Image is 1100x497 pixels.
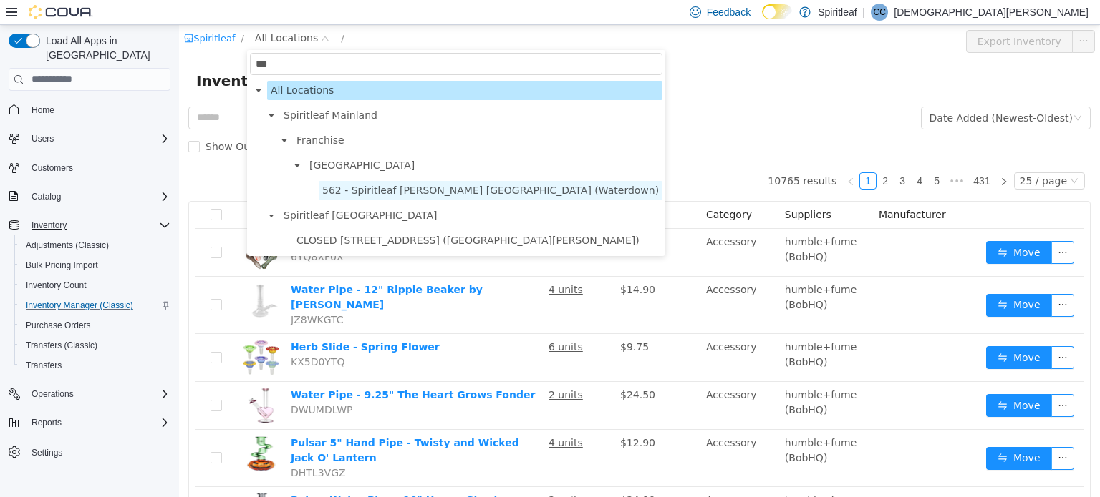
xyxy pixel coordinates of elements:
[76,62,83,69] i: icon: caret-down
[71,28,483,50] input: filter select
[20,257,104,274] a: Bulk Pricing Import
[872,216,895,239] button: icon: ellipsis
[17,44,180,67] span: Inventory Manager
[790,148,815,164] a: 431
[698,148,714,164] a: 2
[3,157,176,178] button: Customers
[26,280,87,291] span: Inventory Count
[92,59,155,71] span: All Locations
[64,363,100,398] img: Water Pipe - 9.25" The Heart Grows Fonder hero shot
[32,104,54,116] span: Home
[101,181,483,200] span: Spiritleaf Newfoundland
[606,259,678,285] span: humble+fume (BobHQ)
[789,147,816,164] li: 431
[162,8,165,19] span: /
[807,321,873,344] button: icon: swapMove
[20,297,170,314] span: Inventory Manager (Classic)
[891,152,899,162] i: icon: down
[732,147,749,164] li: 4
[76,5,139,21] span: All Locations
[20,317,97,334] a: Purchase Orders
[32,220,67,231] span: Inventory
[20,237,170,254] span: Adjustments (Classic)
[589,147,657,164] li: 10765 results
[707,5,751,19] span: Feedback
[872,321,895,344] button: icon: ellipsis
[20,257,170,274] span: Bulk Pricing Import
[32,191,61,202] span: Catalog
[88,56,483,75] span: All Locations
[26,159,79,177] a: Customers
[441,259,476,270] span: $14.90
[766,147,789,164] li: Next 5 Pages
[26,385,79,403] button: Operations
[112,442,167,453] span: DHTL3VGZ
[894,4,1089,21] p: [DEMOGRAPHIC_DATA][PERSON_NAME]
[370,412,404,423] u: 4 units
[117,109,165,121] span: Franchise
[112,412,340,438] a: Pulsar 5" Hand Pipe - Twisty and Wicked Jack O' Lantern
[26,444,68,461] a: Settings
[26,414,170,431] span: Reports
[521,252,600,309] td: Accessory
[26,320,91,331] span: Purchase Orders
[117,210,460,221] span: CLOSED [STREET_ADDRESS] ([GEOGRAPHIC_DATA][PERSON_NAME])
[681,148,697,164] a: 1
[606,412,678,438] span: humble+fume (BobHQ)
[606,184,652,195] span: Suppliers
[26,217,170,234] span: Inventory
[26,102,60,119] a: Home
[112,364,356,375] a: Water Pipe - 9.25" The Heart Grows Fonder
[64,315,100,350] img: Herb Slide - Spring Flower hero shot
[698,147,715,164] li: 2
[871,4,888,21] div: Christian C
[20,237,115,254] a: Adjustments (Classic)
[863,4,866,21] p: |
[112,259,304,285] a: Water Pipe - 12" Ripple Beaker by [PERSON_NAME]
[370,469,404,481] u: 2 units
[26,260,98,271] span: Bulk Pricing Import
[663,147,680,164] li: Previous Page
[521,309,600,357] td: Accessory
[89,187,96,195] i: icon: caret-down
[807,422,873,445] button: icon: swapMove
[14,315,176,335] button: Purchase Orders
[20,317,170,334] span: Purchase Orders
[64,410,100,446] img: Pulsar 5" Hand Pipe - Twisty and Wicked Jack O' Lantern hero shot
[370,316,404,328] u: 6 units
[62,8,64,19] span: /
[521,357,600,405] td: Accessory
[20,277,170,294] span: Inventory Count
[715,148,731,164] a: 3
[700,184,767,195] span: Manufacturer
[89,87,96,94] i: icon: caret-down
[527,184,573,195] span: Category
[5,9,14,18] i: icon: shop
[14,295,176,315] button: Inventory Manager (Classic)
[21,116,125,127] span: Show Out of Stock
[20,357,170,374] span: Transfers
[606,211,678,237] span: humble+fume (BobHQ)
[14,355,176,375] button: Transfers
[766,147,789,164] span: •••
[127,131,483,150] span: Ontario
[370,259,404,270] u: 4 units
[112,331,166,343] span: KX5D0YTQ
[14,275,176,295] button: Inventory Count
[370,364,404,375] u: 2 units
[26,385,170,403] span: Operations
[26,414,67,431] button: Reports
[26,130,170,147] span: Users
[872,269,895,292] button: icon: ellipsis
[114,106,483,125] span: Franchise
[26,188,67,205] button: Catalog
[441,412,476,423] span: $12.90
[872,369,895,392] button: icon: ellipsis
[26,130,59,147] button: Users
[112,289,165,300] span: JZ8WKGTC
[140,156,483,175] span: 562 - Spiritleaf Hamilton St N (Waterdown)
[893,5,916,28] button: icon: ellipsis
[441,469,476,481] span: $24.90
[841,148,888,164] div: 25 / page
[521,405,600,462] td: Accessory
